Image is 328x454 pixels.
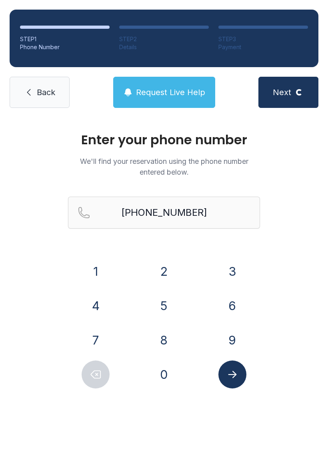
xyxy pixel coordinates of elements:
[273,87,291,98] span: Next
[218,43,308,51] div: Payment
[150,257,178,285] button: 2
[218,292,246,320] button: 6
[82,360,110,388] button: Delete number
[218,35,308,43] div: STEP 3
[20,43,110,51] div: Phone Number
[218,360,246,388] button: Submit lookup form
[68,197,260,229] input: Reservation phone number
[37,87,55,98] span: Back
[136,87,205,98] span: Request Live Help
[82,257,110,285] button: 1
[119,35,209,43] div: STEP 2
[119,43,209,51] div: Details
[150,292,178,320] button: 5
[218,257,246,285] button: 3
[150,326,178,354] button: 8
[68,156,260,177] p: We'll find your reservation using the phone number entered below.
[218,326,246,354] button: 9
[68,133,260,146] h1: Enter your phone number
[82,326,110,354] button: 7
[150,360,178,388] button: 0
[82,292,110,320] button: 4
[20,35,110,43] div: STEP 1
